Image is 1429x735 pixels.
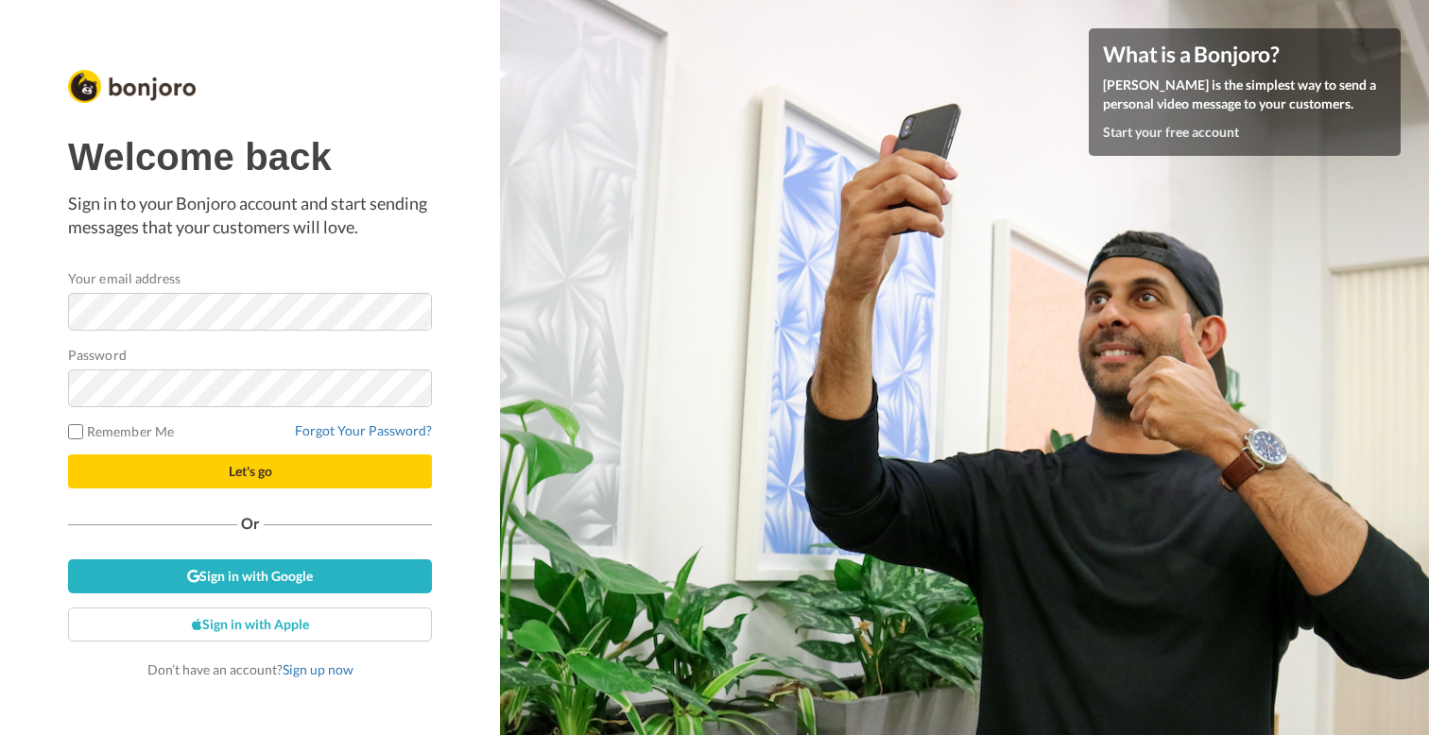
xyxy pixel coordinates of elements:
span: Let's go [229,463,272,479]
a: Sign up now [283,661,353,677]
span: Or [237,517,264,530]
h1: Welcome back [68,136,432,178]
h4: What is a Bonjoro? [1103,43,1386,66]
p: Sign in to your Bonjoro account and start sending messages that your customers will love. [68,192,432,240]
label: Your email address [68,268,181,288]
a: Sign in with Apple [68,607,432,641]
input: Remember Me [68,424,83,439]
a: Forgot Your Password? [295,422,432,438]
p: [PERSON_NAME] is the simplest way to send a personal video message to your customers. [1103,76,1386,113]
label: Password [68,345,127,365]
span: Don’t have an account? [147,661,353,677]
button: Let's go [68,454,432,488]
a: Start your free account [1103,124,1239,140]
label: Remember Me [68,421,174,441]
a: Sign in with Google [68,559,432,593]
